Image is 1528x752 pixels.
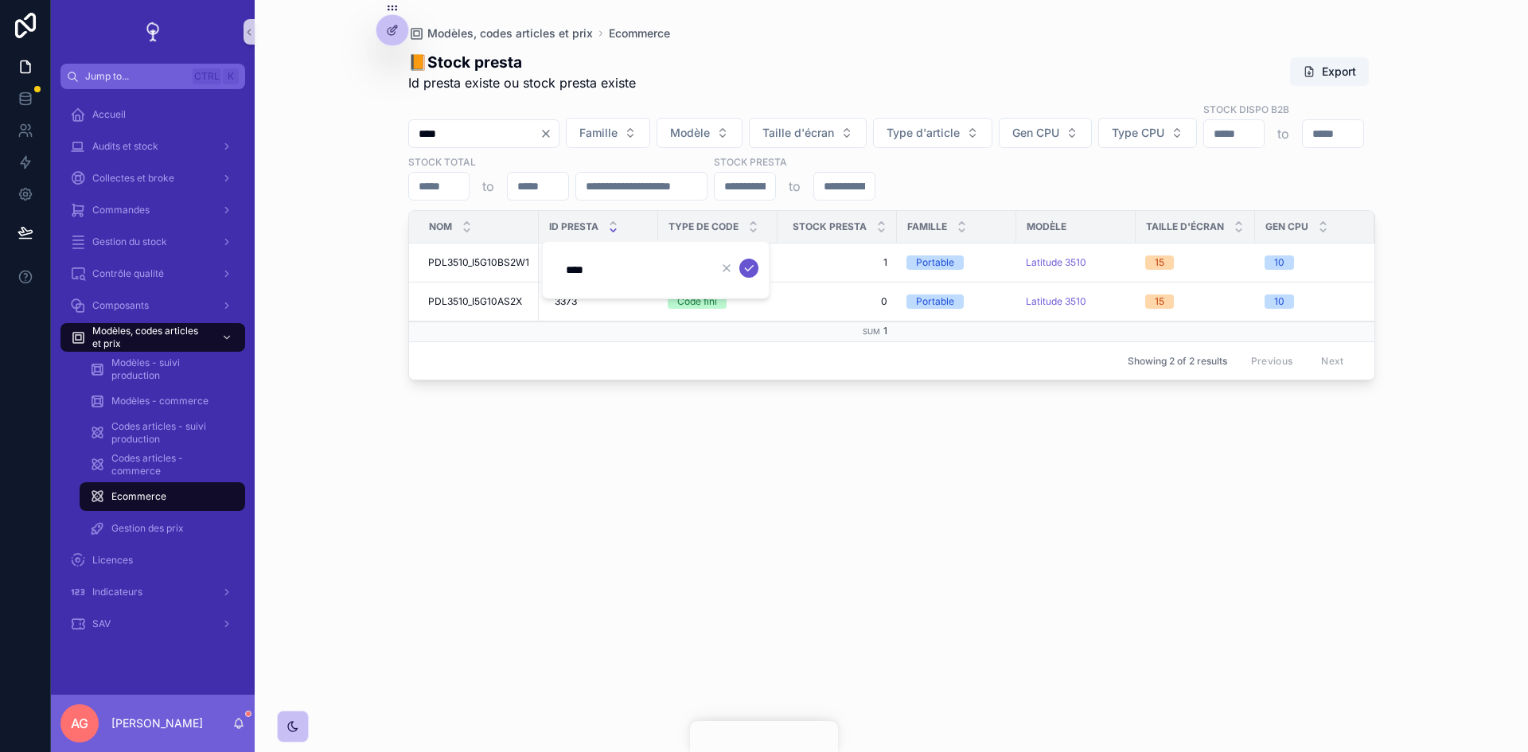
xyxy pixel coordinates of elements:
[863,327,880,336] small: Sum
[408,154,476,169] label: Stock total
[657,118,743,148] button: Select Button
[1145,255,1245,270] a: 15
[60,578,245,606] a: Indicateurs
[428,256,529,269] a: PDL3510_I5G10BS2W1
[140,19,166,45] img: App logo
[566,118,650,148] button: Select Button
[668,294,768,309] a: Code fini
[762,125,834,141] span: Taille d'écran
[60,196,245,224] a: Commandes
[60,132,245,161] a: Audits et stock
[92,299,149,312] span: Composants
[873,118,992,148] button: Select Button
[668,220,739,233] span: Type de code
[1128,355,1227,368] span: Showing 2 of 2 results
[609,25,670,41] a: Ecommerce
[60,164,245,193] a: Collectes et broke
[887,125,960,141] span: Type d'article
[1203,102,1289,116] label: Stock dispo B2B
[1265,255,1365,270] a: 10
[92,554,133,567] span: Licences
[787,295,887,308] a: 0
[51,89,255,659] div: scrollable content
[60,610,245,638] a: SAV
[92,325,209,350] span: Modèles, codes articles et prix
[482,177,494,196] p: to
[224,70,237,83] span: K
[1027,220,1066,233] span: Modèle
[1026,295,1126,308] a: Latitude 3510
[579,125,618,141] span: Famille
[1112,125,1164,141] span: Type CPU
[1146,220,1224,233] span: Taille d'écran
[408,51,636,73] h1: 📙Stock presta
[1026,295,1086,308] a: Latitude 3510
[428,295,529,308] a: PDL3510_I5G10AS2X
[540,127,559,140] button: Clear
[1277,124,1289,143] p: to
[92,204,150,216] span: Commandes
[428,295,522,308] span: PDL3510_I5G10AS2X
[80,355,245,384] a: Modèles - suivi production
[92,586,142,598] span: Indicateurs
[749,118,867,148] button: Select Button
[80,482,245,511] a: Ecommerce
[80,387,245,415] a: Modèles - commerce
[906,294,1007,309] a: Portable
[92,108,126,121] span: Accueil
[80,450,245,479] a: Codes articles - commerce
[793,220,867,233] span: Stock presta
[60,228,245,256] a: Gestion du stock
[916,255,954,270] div: Portable
[408,25,593,41] a: Modèles, codes articles et prix
[60,291,245,320] a: Composants
[1155,255,1164,270] div: 15
[1265,220,1308,233] span: Gen CPU
[999,118,1092,148] button: Select Button
[60,546,245,575] a: Licences
[427,25,593,41] span: Modèles, codes articles et prix
[714,154,787,169] label: Stock presta
[429,220,452,233] span: Nom
[1026,256,1086,269] span: Latitude 3510
[111,357,229,382] span: Modèles - suivi production
[111,395,209,407] span: Modèles - commerce
[111,715,203,731] p: [PERSON_NAME]
[71,714,88,733] span: AG
[1274,255,1284,270] div: 10
[670,125,710,141] span: Modèle
[60,64,245,89] button: Jump to...CtrlK
[92,267,164,280] span: Contrôle qualité
[111,452,229,477] span: Codes articles - commerce
[549,220,598,233] span: Id Presta
[408,73,636,92] span: Id presta existe ou stock presta existe
[789,177,801,196] p: to
[92,140,158,153] span: Audits et stock
[111,420,229,446] span: Codes articles - suivi production
[906,255,1007,270] a: Portable
[80,419,245,447] a: Codes articles - suivi production
[1145,294,1245,309] a: 15
[907,220,947,233] span: Famille
[92,618,111,630] span: SAV
[80,514,245,543] a: Gestion des prix
[92,172,174,185] span: Collectes et broke
[1290,57,1369,86] button: Export
[916,294,954,309] div: Portable
[60,100,245,129] a: Accueil
[548,289,649,314] a: 3373
[60,259,245,288] a: Contrôle qualité
[1274,294,1284,309] div: 10
[1098,118,1197,148] button: Select Button
[787,256,887,269] a: 1
[677,294,717,309] div: Code fini
[1155,294,1164,309] div: 15
[1026,256,1126,269] a: Latitude 3510
[60,323,245,352] a: Modèles, codes articles et prix
[85,70,186,83] span: Jump to...
[92,236,167,248] span: Gestion du stock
